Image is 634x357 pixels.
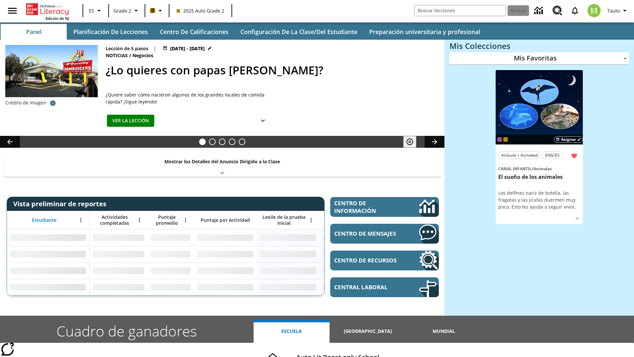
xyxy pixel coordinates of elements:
[1,24,67,40] button: Panel
[46,16,69,21] span: Edición de NJ
[151,214,183,226] span: Puntaje promedio
[239,139,245,145] button: Diapositiva 5 Una idea, mucho trabajo
[181,215,191,225] button: Abrir menú
[46,97,59,109] button: Crédito de imagen: McClatchy-Tribune/Tribune Content Agency LLC/Foto de banco de imágenes Alamy
[319,246,382,262] div: Sin datos,
[199,139,206,145] button: Diapositiva 1 ¿Lo quieres con papas fritas?
[542,151,563,159] button: ENG/ES
[319,262,382,279] div: Sin datos,
[548,2,566,20] a: Centro de recursos, Se abrirá en una pestaña nueva.
[554,136,583,143] button: Asignar Elegir fechas
[209,139,216,145] button: Diapositiva 2 Modas que pasaron de moda
[229,139,235,145] button: Diapositiva 4 ¿Cuál es la gran idea?
[587,4,601,17] img: avatar image
[155,24,234,40] button: Centro de calificaciones
[498,174,580,180] h3: El sueño de los animales
[106,62,437,79] h2: ¿Lo quieres con papas fritas?
[425,136,444,148] button: Carrusel de lecciones, seguir
[334,283,399,291] span: Central laboral
[334,199,397,215] span: Centro de información
[148,246,194,262] div: Sin datos,
[111,5,143,17] button: Grado: Grado 2, Elige un grado
[605,5,631,17] button: Perfil/Configuración
[170,45,205,52] span: [DATE] - [DATE]
[129,52,131,59] span: /
[403,136,423,148] div: Pausar
[26,3,69,16] a: Portada
[177,7,224,14] span: 2025 Auto Grade 2
[148,262,194,279] div: Sin datos,
[530,2,548,20] a: Centro de información
[256,115,269,127] button: Ver más
[151,6,154,15] span: B
[161,45,213,52] button: 26 jul - 03 jul Elegir fechas
[334,230,399,237] span: Centro de mensajes
[501,152,538,159] span: Artículo + Actividad
[498,151,541,159] button: Artículo + Actividad
[148,279,194,296] div: Sin datos,
[89,246,148,262] div: Sin datos,
[114,7,131,14] span: Grado 2
[89,262,148,279] div: Sin datos,
[5,45,98,97] img: Uno de los primeros locales de McDonald's, con el icónico letrero rojo y los arcos amarillos.
[106,91,271,105] div: ¿Quiere saber cómo nacieron algunos de los grandes locales de comida rápida? ¡Sigue leyendo!
[503,137,508,142] div: New 2025 class
[106,52,129,59] span: Noticias
[330,224,439,244] a: Centro de mensajes
[449,52,629,65] div: Mis Favoritas
[330,251,439,270] a: Centro de recursos, Se abrirá en una pestaña nueva.
[106,45,148,52] p: Lección de 5 pasos
[3,154,441,177] div: Mostrar los Detalles del Anuncio Dirigido a la Clase
[85,5,106,17] button: Lenguaje: ES, Selecciona un idioma
[414,5,506,16] input: Buscar campo
[498,166,532,172] span: Canal Infantil
[498,165,580,172] span: Tema: Canal Infantil/Animales
[561,137,576,142] span: Asignar
[330,277,439,297] a: Central laboral
[306,215,316,225] button: Abrir menú
[254,320,330,343] button: Escuela
[545,152,560,159] span: ENG/ES
[89,229,148,246] div: Sin datos,
[364,24,485,40] button: Preparación universitaria y profesional
[496,70,583,224] div: lesson details
[147,5,167,17] button: Boost El color de la clase es anaranjado claro. Cambiar el color de la clase.
[93,214,136,226] span: Actividades completadas
[3,1,22,20] button: Abrir el menú lateral
[13,199,110,208] span: Vista preliminar de reportes
[449,41,629,51] h3: Mis Colecciones
[154,45,156,52] span: |
[319,279,382,296] div: Sin datos,
[583,2,605,19] button: Escoja un nuevo avatar
[76,215,86,225] button: Abrir menú
[533,166,552,172] span: Animales
[568,150,580,162] button: Remover de Favoritas
[330,197,439,217] a: Centro de información
[572,214,582,223] button: Ver más
[260,214,308,226] span: Lexile de la prueba inicial
[607,7,620,14] span: Tauto
[219,139,226,145] button: Diapositiva 3 ¿Los autos del futuro?
[89,279,148,296] div: Sin datos,
[134,215,144,225] button: Abrir menú
[498,189,580,210] div: Los delfines nariz de botella, las fragatas y las jirafas duermen muy poco. Esto les ayuda a segu...
[68,24,153,40] button: Planificación de lecciones
[406,320,482,343] button: Mundial
[319,229,382,246] div: Sin datos,
[164,158,280,165] p: Mostrar los Detalles del Anuncio Dirigido a la Clase
[5,99,46,106] p: Crédito de imagen
[32,217,56,223] span: Estudiante
[330,320,405,343] button: [GEOGRAPHIC_DATA]
[107,115,154,127] button: Ver la lección
[26,2,69,21] div: Portada
[403,136,416,148] button: Pausar
[201,217,250,223] span: Puntaje por Actividad
[132,52,155,59] span: Negocios
[334,257,399,264] span: Centro de recursos
[497,137,502,142] div: OL 2025 Auto Grade 3
[532,166,533,172] span: /
[235,24,363,40] button: Configuración de la clase/del estudiante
